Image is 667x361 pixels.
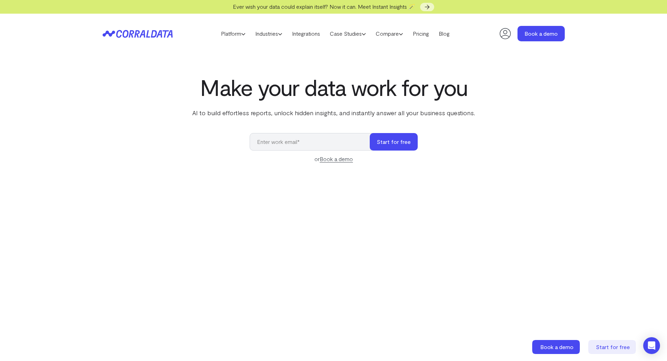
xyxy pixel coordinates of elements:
[371,28,408,39] a: Compare
[434,28,454,39] a: Blog
[216,28,250,39] a: Platform
[532,340,581,354] a: Book a demo
[287,28,325,39] a: Integrations
[517,26,565,41] a: Book a demo
[233,3,415,10] span: Ever wish your data could explain itself? Now it can. Meet Instant Insights 🪄
[250,155,418,163] div: or
[250,28,287,39] a: Industries
[325,28,371,39] a: Case Studies
[643,337,660,354] div: Open Intercom Messenger
[540,343,574,350] span: Book a demo
[320,155,353,162] a: Book a demo
[370,133,418,151] button: Start for free
[408,28,434,39] a: Pricing
[588,340,637,354] a: Start for free
[191,75,477,100] h1: Make your data work for you
[191,108,477,117] p: AI to build effortless reports, unlock hidden insights, and instantly answer all your business qu...
[596,343,630,350] span: Start for free
[250,133,377,151] input: Enter work email*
